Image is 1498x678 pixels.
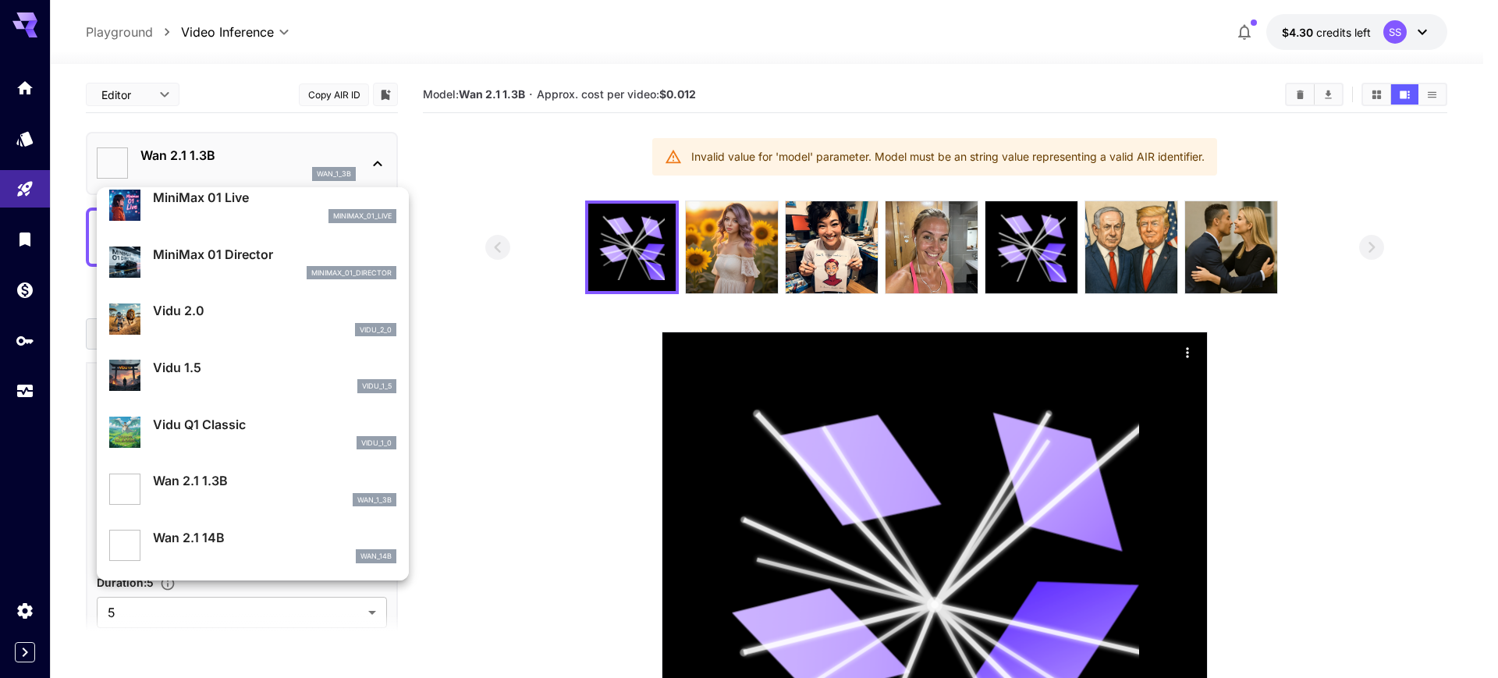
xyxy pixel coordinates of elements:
p: Vidu Q1 Classic [153,415,396,434]
div: Wan 2.1 1.3Bwan_1_3b [109,465,396,513]
p: wan_1_3b [357,495,392,506]
div: Vidu Q1 Classicvidu_1_0 [109,409,396,456]
p: MiniMax 01 Director [153,245,396,264]
div: MiniMax 01 Liveminimax_01_live [109,182,396,229]
p: Wan 2.1 14B [153,528,396,547]
p: Vidu 2.0 [153,301,396,320]
p: minimax_01_director [311,268,392,279]
p: MiniMax 01 Live [153,188,396,207]
div: Wan 2.1 14Bwan_14b [109,522,396,570]
p: wan_14b [360,551,392,562]
p: vidu_1_5 [362,381,392,392]
p: vidu_1_0 [361,438,392,449]
div: MiniMax 01 Directorminimax_01_director [109,239,396,286]
div: Vidu 1.5vidu_1_5 [109,352,396,399]
p: minimax_01_live [333,211,392,222]
p: vidu_2_0 [360,325,392,335]
p: Vidu 1.5 [153,358,396,377]
p: Wan 2.1 1.3B [153,471,396,490]
div: Vidu 2.0vidu_2_0 [109,295,396,343]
